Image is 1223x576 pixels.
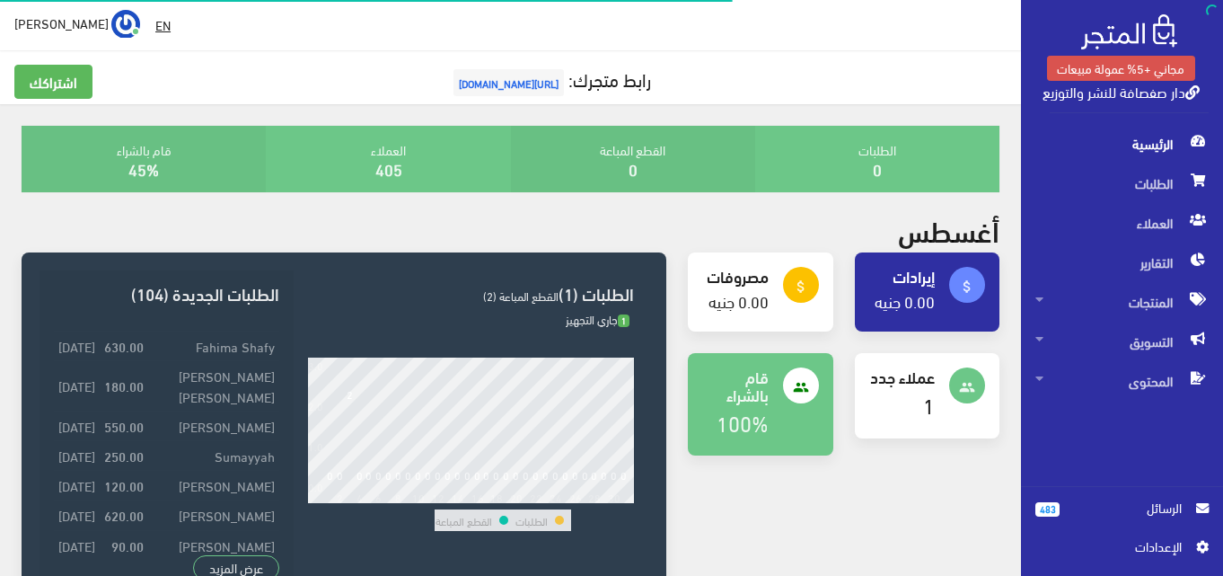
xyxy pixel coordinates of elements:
[54,440,100,470] td: [DATE]
[483,285,559,306] span: القطع المباعة (2)
[148,361,278,411] td: [PERSON_NAME] [PERSON_NAME]
[54,530,100,560] td: [DATE]
[755,126,999,192] div: الطلبات
[1074,498,1182,518] span: الرسائل
[104,446,144,465] strong: 250.00
[1021,203,1223,243] a: العملاء
[452,491,464,503] div: 14
[104,505,144,525] strong: 620.00
[875,286,935,315] a: 0.00 جنيه
[490,491,503,503] div: 18
[453,69,564,96] span: [URL][DOMAIN_NAME]
[515,510,549,531] td: الطلبات
[793,279,809,295] i: attach_money
[717,403,769,441] a: 100%
[148,440,278,470] td: Sumayyah
[432,491,444,503] div: 12
[111,10,140,39] img: ...
[869,267,935,285] h4: إيرادات
[375,491,382,503] div: 6
[337,491,343,503] div: 2
[1035,498,1209,536] a: 483 الرسائل
[1021,124,1223,164] a: الرئيسية
[356,491,363,503] div: 4
[530,491,542,503] div: 22
[959,379,975,395] i: people
[1035,124,1209,164] span: الرئيسية
[566,308,629,330] span: جاري التجهيز
[308,285,634,302] h3: الطلبات (1)
[708,286,769,315] a: 0.00 جنيه
[702,267,768,285] h4: مصروفات
[1035,243,1209,282] span: التقارير
[629,154,638,183] a: 0
[1035,502,1060,517] span: 483
[1081,14,1177,49] img: .
[54,501,100,530] td: [DATE]
[104,336,144,356] strong: 630.00
[54,361,100,411] td: [DATE]
[959,279,975,295] i: attach_money
[923,385,935,423] a: 1
[395,491,401,503] div: 8
[128,154,159,183] a: 45%
[14,12,109,34] span: [PERSON_NAME]
[1021,164,1223,203] a: الطلبات
[550,491,562,503] div: 24
[1050,536,1181,556] span: اﻹعدادات
[54,411,100,440] td: [DATE]
[412,491,425,503] div: 10
[104,376,144,395] strong: 180.00
[148,411,278,440] td: [PERSON_NAME]
[375,154,402,183] a: 405
[618,315,629,328] span: 1
[22,126,266,192] div: قام بالشراء
[148,9,178,41] a: EN
[511,126,755,192] div: القطع المباعة
[702,368,768,403] h4: قام بالشراء
[510,491,523,503] div: 20
[1035,203,1209,243] span: العملاء
[1021,282,1223,322] a: المنتجات
[898,214,999,245] h2: أغسطس
[1021,361,1223,401] a: المحتوى
[449,62,651,95] a: رابط متجرك:[URL][DOMAIN_NAME]
[148,530,278,560] td: [PERSON_NAME]
[104,475,144,495] strong: 120.00
[104,416,144,436] strong: 550.00
[1035,361,1209,401] span: المحتوى
[608,491,620,503] div: 30
[1047,56,1195,81] a: مجاني +5% عمولة مبيعات
[54,285,278,302] h3: الطلبات الجديدة (104)
[148,471,278,501] td: [PERSON_NAME]
[1035,322,1209,361] span: التسويق
[54,332,100,361] td: [DATE]
[148,332,278,361] td: Fahima Shafy
[1035,536,1209,565] a: اﻹعدادات
[155,13,171,36] u: EN
[1035,164,1209,203] span: الطلبات
[793,379,809,395] i: people
[14,9,140,38] a: ... [PERSON_NAME]
[435,510,493,531] td: القطع المباعة
[1021,243,1223,282] a: التقارير
[1035,282,1209,322] span: المنتجات
[569,491,582,503] div: 26
[148,501,278,530] td: [PERSON_NAME]
[471,491,484,503] div: 16
[54,471,100,501] td: [DATE]
[869,368,935,385] h4: عملاء جدد
[873,154,882,183] a: 0
[266,126,510,192] div: العملاء
[1043,78,1200,104] a: دار صفصافة للنشر والتوزيع
[111,536,144,555] strong: 90.00
[14,65,92,99] a: اشتراكك
[588,491,601,503] div: 28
